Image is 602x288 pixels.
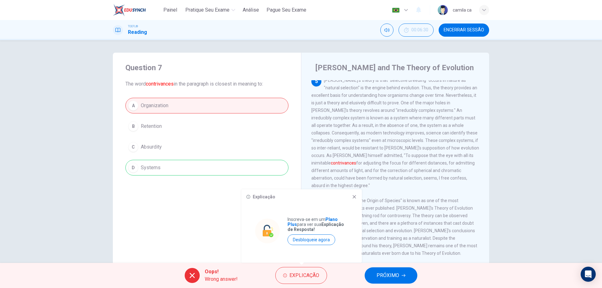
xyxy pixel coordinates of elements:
[267,6,306,14] span: Pague Seu Exame
[392,8,400,13] img: pt
[163,6,177,14] span: Painel
[128,29,147,36] h1: Reading
[411,28,428,33] span: 00:06:30
[146,81,174,87] font: contrivances
[253,194,275,199] h6: Explicação
[581,267,596,282] div: Open Intercom Messenger
[113,4,146,16] img: EduSynch logo
[444,28,484,33] span: Encerrar Sessão
[288,217,338,227] strong: Plano Plus
[288,234,335,245] button: Desbloqueie agora
[438,5,448,15] img: Profile picture
[205,268,238,275] span: Oops!
[380,24,393,37] div: Silenciar
[453,6,472,14] div: camila ca
[288,222,344,232] strong: Explicação de Resposta!
[331,160,356,165] font: contrivances
[315,63,474,73] h4: [PERSON_NAME] and The Theory of Evolution
[185,6,230,14] span: Pratique seu exame
[125,80,288,88] span: The word in the paragraph is closest in meaning to:
[128,24,138,29] span: TOEFL®
[311,198,477,256] span: In conclusion, "On the Origin of Species" is known as one of the most consequential books ever pu...
[243,6,259,14] span: Análise
[289,271,319,280] span: Explicação
[288,217,348,232] p: Inscreva-se em um para ver sua
[125,63,288,73] h4: Question 7
[377,271,399,280] span: PRÓXIMO
[311,76,321,86] div: 5
[205,275,238,283] span: Wrong answer!
[399,24,434,37] div: Esconder
[311,78,479,188] span: [PERSON_NAME]'s theory is that "selective breeding" occurs in nature as "natural selection" is th...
